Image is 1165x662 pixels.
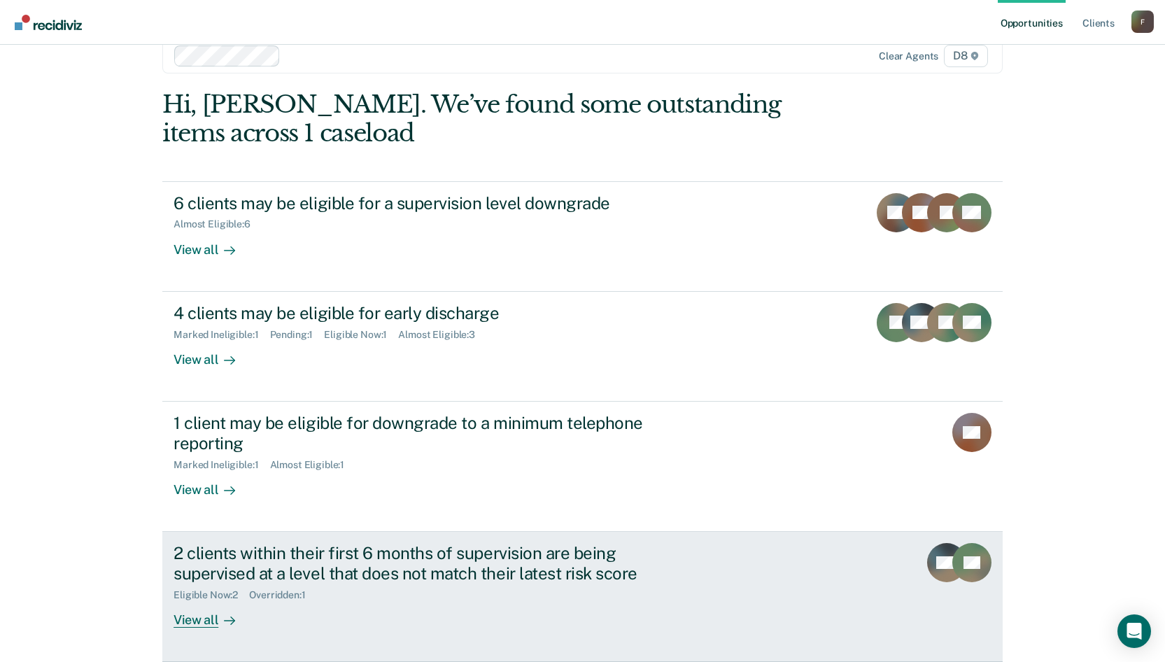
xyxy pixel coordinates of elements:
div: 2 clients within their first 6 months of supervision are being supervised at a level that does no... [174,543,665,584]
img: Recidiviz [15,15,82,30]
div: Eligible Now : 1 [324,329,398,341]
span: D8 [944,45,988,67]
div: 4 clients may be eligible for early discharge [174,303,665,323]
div: Open Intercom Messenger [1117,614,1151,648]
div: Hi, [PERSON_NAME]. We’ve found some outstanding items across 1 caseload [162,90,835,148]
div: Almost Eligible : 3 [398,329,486,341]
div: View all [174,340,252,367]
div: View all [174,470,252,498]
a: 4 clients may be eligible for early dischargeMarked Ineligible:1Pending:1Eligible Now:1Almost Eli... [162,292,1003,402]
a: 6 clients may be eligible for a supervision level downgradeAlmost Eligible:6View all [162,181,1003,292]
div: Overridden : 1 [249,589,316,601]
button: Profile dropdown button [1131,10,1154,33]
a: 2 clients within their first 6 months of supervision are being supervised at a level that does no... [162,532,1003,662]
div: View all [174,600,252,628]
a: 1 client may be eligible for downgrade to a minimum telephone reportingMarked Ineligible:1Almost ... [162,402,1003,532]
div: 1 client may be eligible for downgrade to a minimum telephone reporting [174,413,665,453]
div: Almost Eligible : 6 [174,218,262,230]
div: View all [174,230,252,258]
div: Marked Ineligible : 1 [174,329,269,341]
div: Pending : 1 [270,329,325,341]
div: F [1131,10,1154,33]
div: Clear agents [879,50,938,62]
div: 6 clients may be eligible for a supervision level downgrade [174,193,665,213]
div: Almost Eligible : 1 [270,459,356,471]
div: Marked Ineligible : 1 [174,459,269,471]
div: Eligible Now : 2 [174,589,249,601]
